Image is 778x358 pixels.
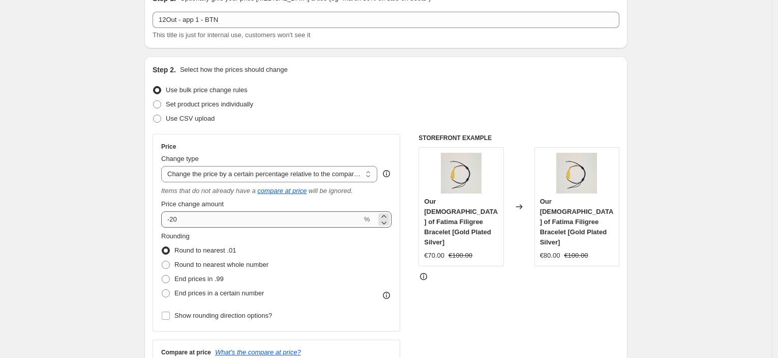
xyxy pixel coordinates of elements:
span: Set product prices individually [166,100,253,108]
button: What's the compare at price? [215,348,301,356]
span: Use CSV upload [166,115,215,122]
span: This title is just for internal use, customers won't see it [153,31,310,39]
span: Round to nearest .01 [174,246,236,254]
h3: Price [161,143,176,151]
i: Items that do not already have a [161,187,256,195]
img: OurLadyofFatimaFiligreeBracelet_GoldPlatedSilver_2_80x.png [441,153,482,194]
span: €100.00 [564,252,588,259]
span: Price change amount [161,200,224,208]
span: End prices in .99 [174,275,224,283]
span: €80.00 [540,252,560,259]
span: €100.00 [448,252,472,259]
input: 30% off holiday sale [153,12,619,28]
h3: Compare at price [161,348,211,356]
input: -20 [161,211,362,228]
span: % [364,215,370,223]
span: Our [DEMOGRAPHIC_DATA] of Fatima Filigree Bracelet [Gold Plated Silver] [540,198,614,246]
span: End prices in a certain number [174,289,264,297]
span: Round to nearest whole number [174,261,268,268]
h6: STOREFRONT EXAMPLE [418,134,619,142]
span: Our [DEMOGRAPHIC_DATA] of Fatima Filigree Bracelet [Gold Plated Silver] [424,198,498,246]
span: Show rounding direction options? [174,312,272,319]
span: Use bulk price change rules [166,86,247,94]
span: €70.00 [424,252,444,259]
h2: Step 2. [153,65,176,75]
i: will be ignored. [309,187,353,195]
img: OurLadyofFatimaFiligreeBracelet_GoldPlatedSilver_2_80x.png [556,153,597,194]
div: help [381,169,392,179]
p: Select how the prices should change [180,65,288,75]
span: Rounding [161,232,190,240]
span: Change type [161,155,199,162]
button: compare at price [257,187,307,195]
